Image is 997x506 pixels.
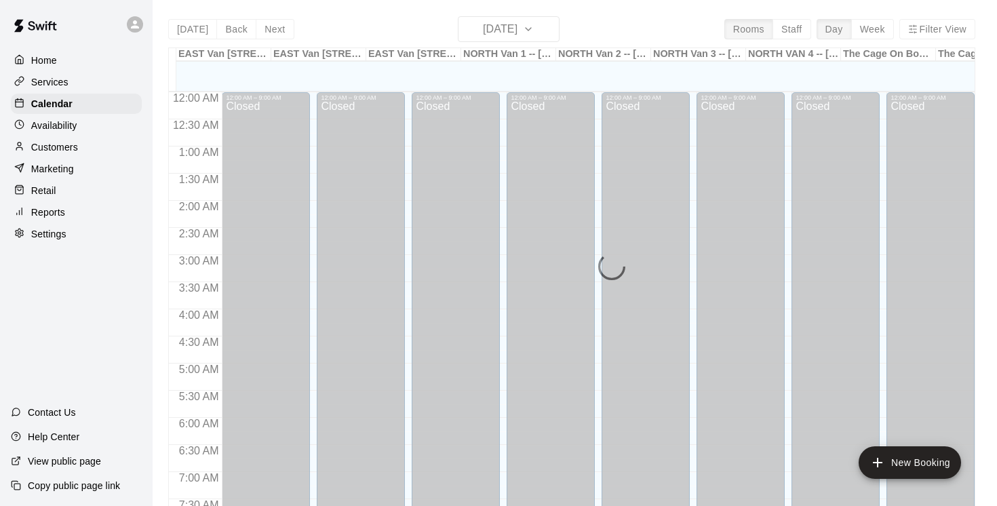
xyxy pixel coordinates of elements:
[176,147,222,158] span: 1:00 AM
[31,206,65,219] p: Reports
[176,445,222,456] span: 6:30 AM
[31,227,66,241] p: Settings
[366,48,461,61] div: EAST Van [STREET_ADDRESS]
[651,48,746,61] div: NORTH Van 3 -- [STREET_ADDRESS]
[841,48,936,61] div: The Cage On Boundary 1 -- [STREET_ADDRESS] ([PERSON_NAME] & [PERSON_NAME]), [GEOGRAPHIC_DATA]
[28,454,101,468] p: View public page
[31,75,69,89] p: Services
[11,50,142,71] a: Home
[891,94,971,101] div: 12:00 AM – 9:00 AM
[226,94,306,101] div: 12:00 AM – 9:00 AM
[176,282,222,294] span: 3:30 AM
[31,162,74,176] p: Marketing
[28,430,79,444] p: Help Center
[11,202,142,222] a: Reports
[176,364,222,375] span: 5:00 AM
[11,137,142,157] a: Customers
[176,48,271,61] div: EAST Van [STREET_ADDRESS]
[321,94,401,101] div: 12:00 AM – 9:00 AM
[176,309,222,321] span: 4:00 AM
[11,180,142,201] a: Retail
[176,418,222,429] span: 6:00 AM
[31,54,57,67] p: Home
[31,97,73,111] p: Calendar
[31,140,78,154] p: Customers
[556,48,651,61] div: NORTH Van 2 -- [STREET_ADDRESS]
[416,94,496,101] div: 12:00 AM – 9:00 AM
[176,228,222,239] span: 2:30 AM
[31,184,56,197] p: Retail
[271,48,366,61] div: EAST Van [STREET_ADDRESS]
[511,94,591,101] div: 12:00 AM – 9:00 AM
[796,94,876,101] div: 12:00 AM – 9:00 AM
[461,48,556,61] div: NORTH Van 1 -- [STREET_ADDRESS]
[28,479,120,492] p: Copy public page link
[701,94,781,101] div: 12:00 AM – 9:00 AM
[11,159,142,179] a: Marketing
[11,94,142,114] a: Calendar
[11,72,142,92] a: Services
[176,174,222,185] span: 1:30 AM
[859,446,961,479] button: add
[176,336,222,348] span: 4:30 AM
[746,48,841,61] div: NORTH VAN 4 -- [STREET_ADDRESS]
[176,201,222,212] span: 2:00 AM
[28,406,76,419] p: Contact Us
[31,119,77,132] p: Availability
[170,92,222,104] span: 12:00 AM
[11,115,142,136] a: Availability
[170,119,222,131] span: 12:30 AM
[11,224,142,244] a: Settings
[176,472,222,484] span: 7:00 AM
[606,94,686,101] div: 12:00 AM – 9:00 AM
[176,255,222,267] span: 3:00 AM
[176,391,222,402] span: 5:30 AM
